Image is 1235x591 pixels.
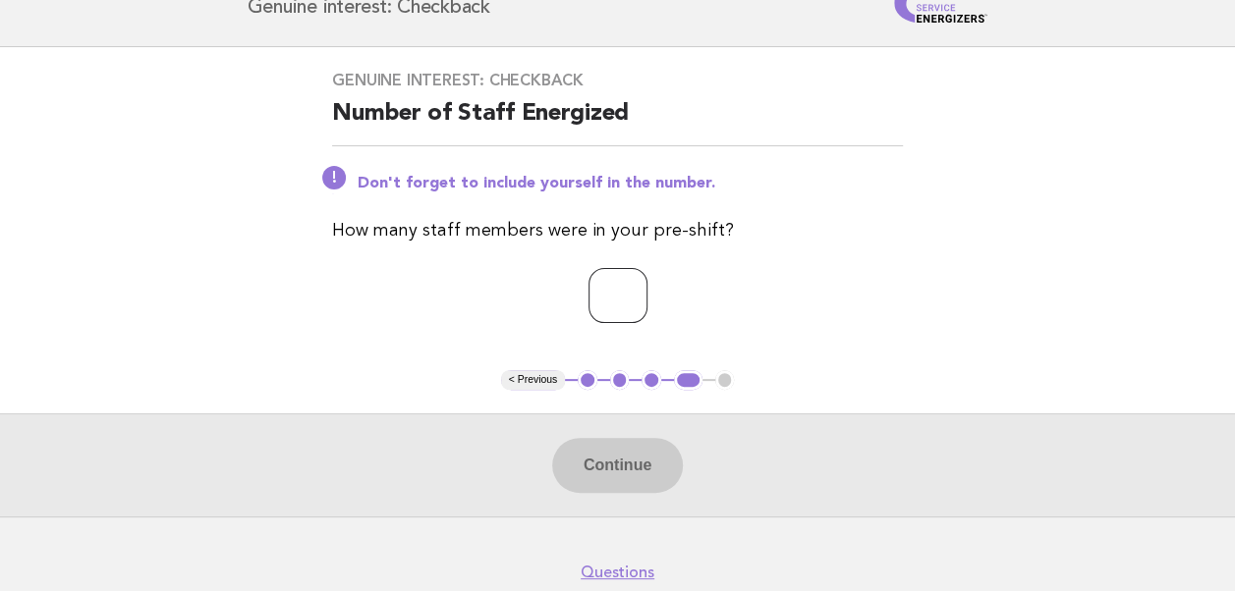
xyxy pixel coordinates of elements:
p: How many staff members were in your pre-shift? [332,217,903,244]
h2: Number of Staff Energized [332,98,903,146]
button: 2 [610,370,630,390]
p: Don't forget to include yourself in the number. [358,174,903,193]
button: 3 [642,370,661,390]
button: < Previous [501,370,565,390]
a: Questions [581,563,654,582]
button: 1 [578,370,597,390]
button: 4 [674,370,702,390]
h3: Genuine interest: Checkback [332,71,903,90]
